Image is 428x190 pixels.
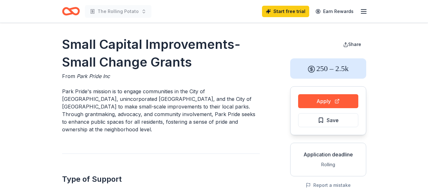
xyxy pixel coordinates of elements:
div: From [62,72,260,80]
h1: Small Capital Improvements- Small Change Grants [62,36,260,71]
button: Save [298,113,358,127]
div: Application deadline [296,151,361,158]
a: Start free trial [262,6,309,17]
div: Rolling [296,161,361,168]
span: Save [327,116,339,124]
div: 250 – 2.5k [290,58,366,79]
button: Report a mistake [306,181,351,189]
p: Park Pride's mission is to engage communities in the City of [GEOGRAPHIC_DATA], unincorporated [G... [62,88,260,133]
button: The Rolling Potato [85,5,151,18]
span: The Rolling Potato [98,8,139,15]
a: Home [62,4,80,19]
button: Share [338,38,366,51]
h2: Type of Support [62,174,260,184]
button: Apply [298,94,358,108]
a: Earn Rewards [312,6,357,17]
span: Share [348,42,361,47]
span: Park Pride Inc [77,73,110,79]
